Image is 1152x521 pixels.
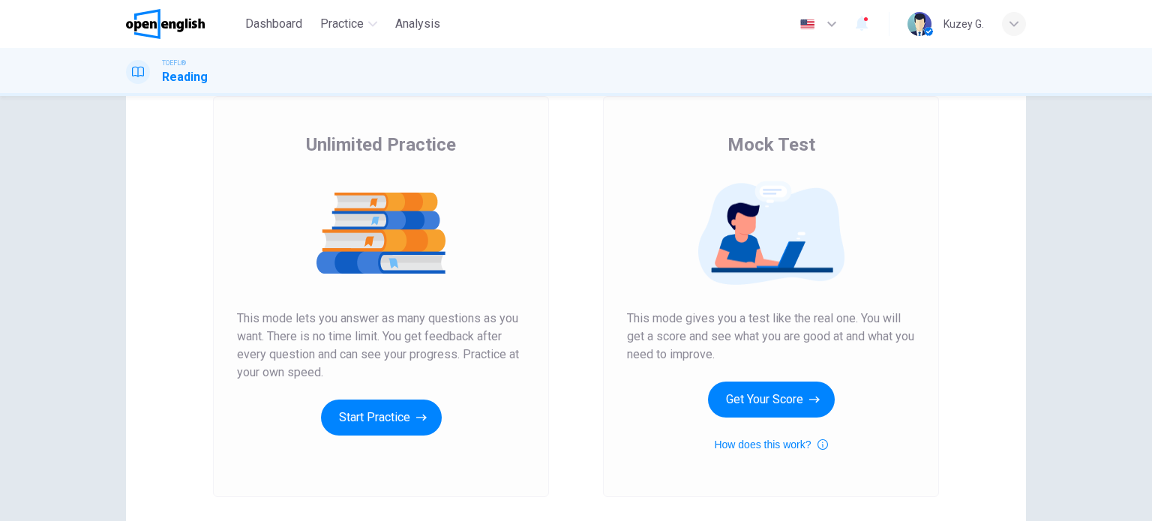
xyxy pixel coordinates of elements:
[714,436,827,454] button: How does this work?
[162,58,186,68] span: TOEFL®
[627,310,915,364] span: This mode gives you a test like the real one. You will get a score and see what you are good at a...
[395,15,440,33] span: Analysis
[798,19,817,30] img: en
[389,10,446,37] button: Analysis
[162,68,208,86] h1: Reading
[126,9,205,39] img: OpenEnglish logo
[306,133,456,157] span: Unlimited Practice
[907,12,931,36] img: Profile picture
[126,9,239,39] a: OpenEnglish logo
[708,382,835,418] button: Get Your Score
[314,10,383,37] button: Practice
[239,10,308,37] button: Dashboard
[943,15,984,33] div: Kuzey G.
[321,400,442,436] button: Start Practice
[245,15,302,33] span: Dashboard
[237,310,525,382] span: This mode lets you answer as many questions as you want. There is no time limit. You get feedback...
[727,133,815,157] span: Mock Test
[320,15,364,33] span: Practice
